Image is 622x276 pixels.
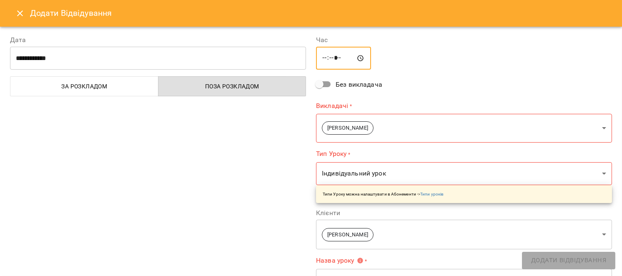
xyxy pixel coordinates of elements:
p: Типи Уроку можна налаштувати в Абонементи -> [323,191,444,197]
a: Типи уроків [420,192,444,196]
label: Тип Уроку [316,149,612,159]
div: [PERSON_NAME] [316,114,612,143]
span: [PERSON_NAME] [322,231,373,239]
label: Викладачі [316,101,612,110]
svg: Вкажіть назву уроку або виберіть клієнтів [357,257,364,264]
h6: Додати Відвідування [30,7,112,20]
span: [PERSON_NAME] [322,124,373,132]
button: За розкладом [10,76,158,96]
span: За розкладом [15,81,153,91]
div: Індивідуальний урок [316,162,612,185]
div: [PERSON_NAME] [316,220,612,249]
span: Без викладача [336,80,382,90]
label: Дата [10,37,306,43]
span: Назва уроку [316,257,364,264]
label: Час [316,37,612,43]
button: Поза розкладом [158,76,306,96]
span: Поза розкладом [163,81,301,91]
button: Close [10,3,30,23]
label: Клієнти [316,210,612,216]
